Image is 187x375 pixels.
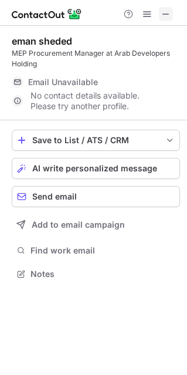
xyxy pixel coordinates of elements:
[12,7,82,21] img: ContactOut v5.3.10
[12,92,180,110] div: No contact details available. Please try another profile.
[30,245,175,256] span: Find work email
[12,130,180,151] button: save-profile-one-click
[32,164,157,173] span: AI write personalized message
[32,220,125,229] span: Add to email campaign
[32,136,159,145] div: Save to List / ATS / CRM
[30,269,175,279] span: Notes
[12,158,180,179] button: AI write personalized message
[12,48,180,69] div: MEP Procurement Manager at Arab Developers Holding
[28,77,98,87] span: Email Unavailable
[12,242,180,259] button: Find work email
[12,266,180,282] button: Notes
[12,35,72,47] div: eman sheded
[12,186,180,207] button: Send email
[32,192,77,201] span: Send email
[12,214,180,235] button: Add to email campaign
